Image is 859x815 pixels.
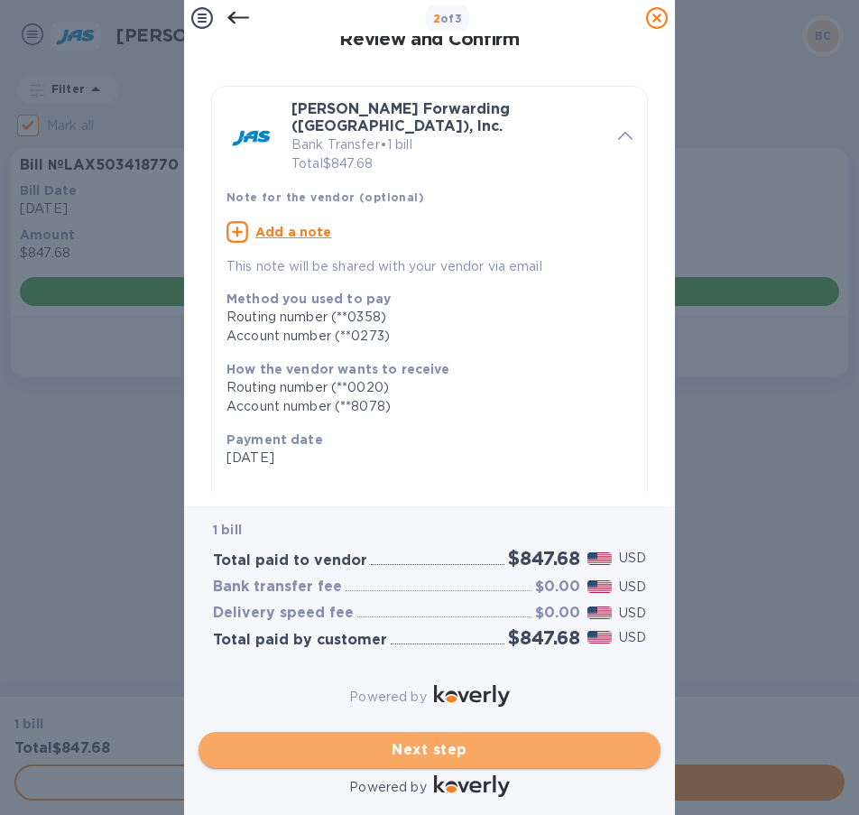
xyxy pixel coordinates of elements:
div: [PERSON_NAME] Forwarding ([GEOGRAPHIC_DATA]), Inc.Bank Transfer•1 billTotal$847.68Note for the ve... [226,101,633,275]
div: Routing number (**0358) [226,308,618,327]
h3: Total paid by customer [213,632,387,649]
img: USD [587,580,612,593]
h3: Bank transfer fee [213,579,342,596]
b: How the vendor wants to receive [226,362,450,376]
h2: $847.68 [508,626,580,649]
img: Logo [434,775,510,797]
p: USD [619,549,646,568]
b: of 3 [433,12,463,25]
p: Total $847.68 [291,154,604,173]
h3: $0.00 [535,605,580,622]
p: USD [619,604,646,623]
button: Next step [199,732,660,768]
p: USD [619,578,646,597]
img: USD [587,552,612,565]
p: This note will be shared with your vendor via email [226,257,633,276]
p: Powered by [349,688,426,707]
b: [PERSON_NAME] Forwarding ([GEOGRAPHIC_DATA]), Inc. [291,100,510,134]
img: USD [587,607,612,619]
img: USD [587,631,612,644]
div: Account number (**0273) [226,327,618,346]
p: Bank Transfer • 1 bill [291,135,604,154]
p: [DATE] [226,449,618,468]
h3: $0.00 [535,579,580,596]
b: Payment date [226,432,323,447]
b: Note for the vendor (optional) [226,190,424,204]
img: Logo [434,685,510,707]
div: Account number (**8078) [226,397,618,416]
span: 2 [433,12,440,25]
span: Next step [213,739,646,761]
p: Powered by [349,778,426,797]
b: Method you used to pay [226,292,391,306]
h2: $847.68 [508,547,580,570]
p: USD [619,628,646,647]
u: Add a note [255,225,332,239]
div: Routing number (**0020) [226,378,618,397]
h3: Total paid to vendor [213,552,367,570]
b: 1 bill [213,523,242,537]
h1: Review and Confirm [208,29,651,50]
h3: Delivery speed fee [213,605,354,622]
